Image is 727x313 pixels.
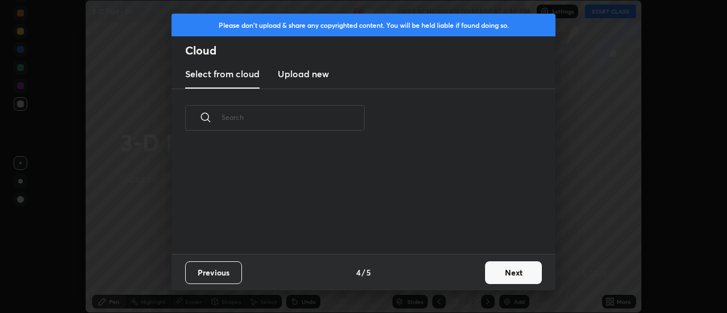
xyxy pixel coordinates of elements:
h3: Upload new [278,67,329,81]
input: Search [222,93,365,141]
button: Previous [185,261,242,284]
h3: Select from cloud [185,67,260,81]
h4: 4 [356,266,361,278]
div: Please don't upload & share any copyrighted content. You will be held liable if found doing so. [172,14,555,36]
h4: 5 [366,266,371,278]
h2: Cloud [185,43,555,58]
h4: / [362,266,365,278]
button: Next [485,261,542,284]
